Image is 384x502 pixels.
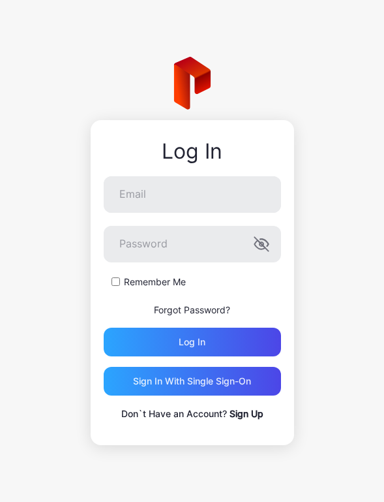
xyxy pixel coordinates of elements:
[104,328,281,356] button: Log in
[133,376,251,386] div: Sign in With Single Sign-On
[104,226,281,262] input: Password
[124,275,186,289] label: Remember Me
[104,367,281,396] button: Sign in With Single Sign-On
[254,236,269,252] button: Password
[154,304,230,315] a: Forgot Password?
[104,176,281,213] input: Email
[179,337,205,347] div: Log in
[104,140,281,163] div: Log In
[104,406,281,422] p: Don`t Have an Account?
[229,408,263,419] a: Sign Up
